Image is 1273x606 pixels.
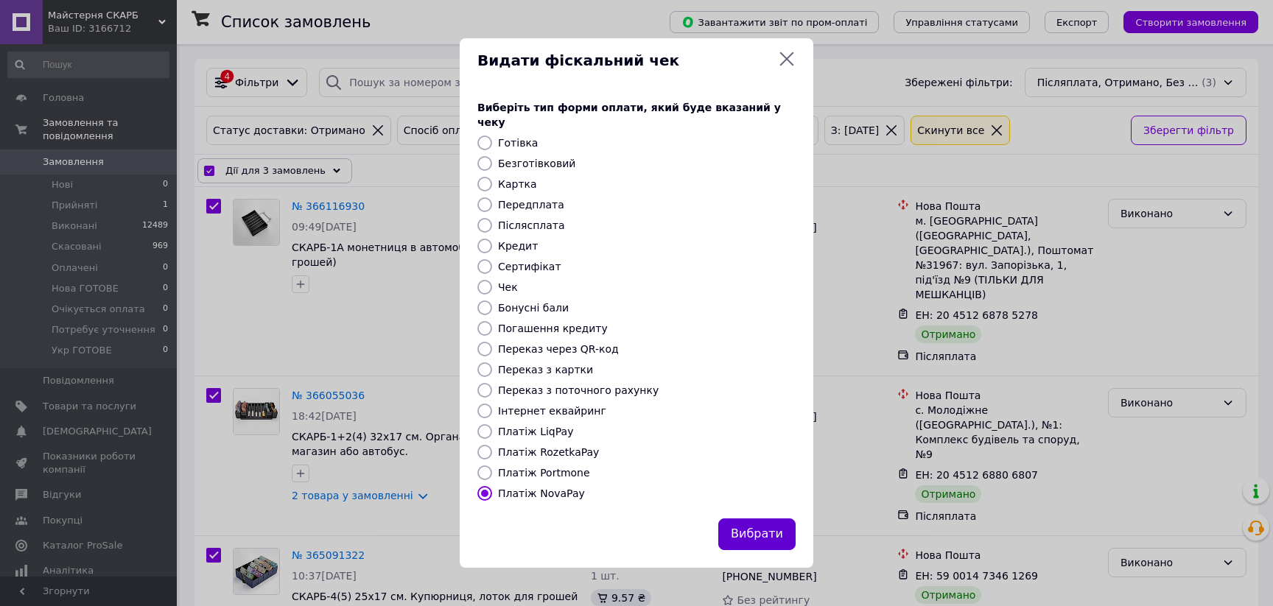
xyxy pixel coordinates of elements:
label: Платіж LiqPay [498,426,573,437]
label: Бонусні бали [498,302,569,314]
span: Виберіть тип форми оплати, який буде вказаний у чеку [477,102,781,128]
label: Готівка [498,137,538,149]
label: Переказ з картки [498,364,593,376]
label: Картка [498,178,537,190]
label: Післясплата [498,219,565,231]
label: Переказ з поточного рахунку [498,384,659,396]
label: Сертифікат [498,261,561,272]
label: Інтернет еквайринг [498,405,606,417]
label: Переказ через QR-код [498,343,619,355]
label: Платіж RozetkaPay [498,446,599,458]
label: Безготівковий [498,158,575,169]
label: Передплата [498,199,564,211]
label: Платіж NovaPay [498,487,585,499]
button: Вибрати [718,518,796,550]
label: Погашення кредиту [498,323,608,334]
span: Видати фіскальний чек [477,50,772,71]
label: Кредит [498,240,538,252]
label: Платіж Portmone [498,467,590,479]
label: Чек [498,281,518,293]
